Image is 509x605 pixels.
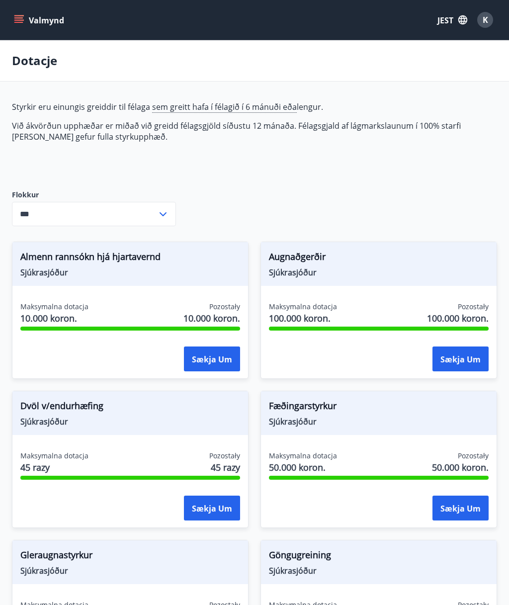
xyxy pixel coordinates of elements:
font: Sjúkrasjóður [269,416,317,427]
font: Valmynd [29,15,64,26]
font: Göngugreining [269,549,331,561]
font: Gleraugnastyrkur [20,549,92,561]
button: Sækja um [184,496,240,520]
font: Augnaðgerðir [269,251,326,262]
font: Pozostały [458,302,489,311]
font: Maksymalna dotacja [20,302,88,311]
button: Sækja um [432,346,489,371]
font: Dvöl v/endurhæfing [20,400,103,412]
font: JEST [437,15,453,26]
font: Almenn rannsókn hjá hjartavernd [20,251,161,262]
font: Sjúkrasjóður [20,416,68,427]
font: Sækja um [192,354,232,365]
font: 10.000 koron. [183,312,240,324]
font: Við ákvörðun upphæðar er miðað við greidd félagsgjöld síðustu 12 mánaða. Félagsgjald af lágmarksl... [12,120,461,142]
button: K [473,8,497,32]
font: Fæðingarstyrkur [269,400,337,412]
font: Pozostały [209,451,240,460]
font: Sækja um [192,503,232,514]
font: Sjúkrasjóður [20,267,68,278]
font: Sækja um [440,354,481,365]
font: Flokkur [12,190,39,199]
font: Dotacje [12,52,57,69]
font: Styrkir eru einungis greiddir til félaga lengur. [12,101,323,113]
font: Maksymalna dotacja [269,302,337,311]
button: menu [12,11,68,29]
font: 50.000 koron. [269,461,326,473]
font: 50.000 koron. [432,461,489,473]
font: 45 razy [20,461,50,473]
font: Sjúkrasjóður [269,267,317,278]
font: 100.000 koron. [427,312,489,324]
font: K [483,14,488,25]
font: Maksymalna dotacja [20,451,88,460]
button: Sækja um [432,496,489,520]
font: Sjúkrasjóður [269,565,317,576]
font: Sjúkrasjóður [20,565,68,576]
button: Sækja um [184,346,240,371]
font: Sækja um [440,503,481,514]
font: 10.000 koron. [20,312,77,324]
font: Pozostały [209,302,240,311]
font: Pozostały [458,451,489,460]
font: 45 razy [211,461,240,473]
font: Maksymalna dotacja [269,451,337,460]
font: 100.000 koron. [269,312,331,324]
button: JEST [433,10,471,29]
